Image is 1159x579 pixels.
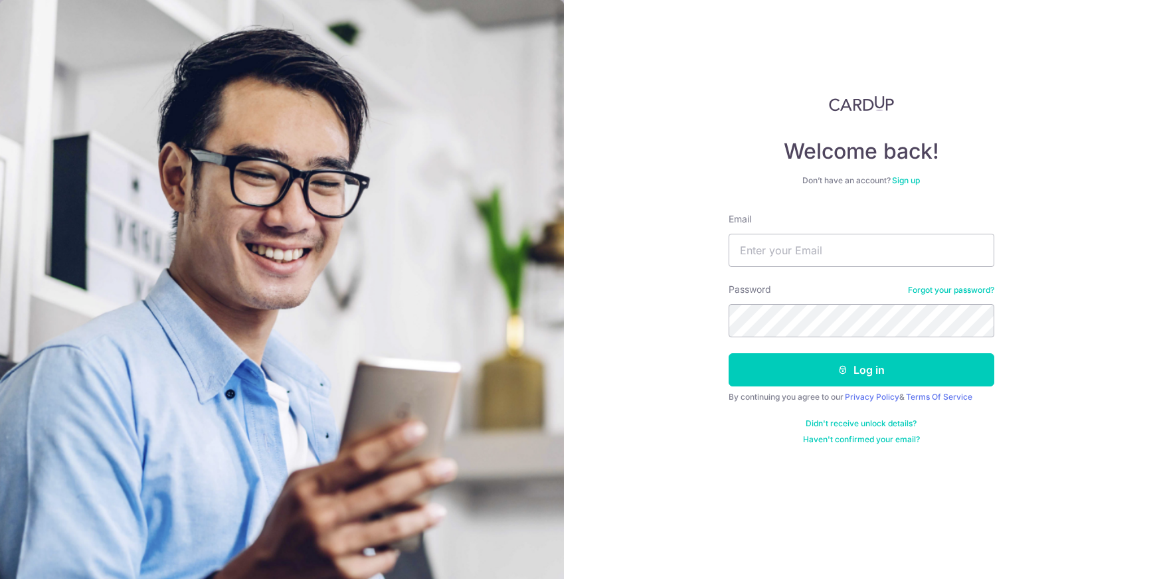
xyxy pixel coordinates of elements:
[729,283,771,296] label: Password
[729,353,994,386] button: Log in
[845,392,899,402] a: Privacy Policy
[729,138,994,165] h4: Welcome back!
[908,285,994,295] a: Forgot your password?
[806,418,917,429] a: Didn't receive unlock details?
[892,175,920,185] a: Sign up
[729,234,994,267] input: Enter your Email
[829,96,894,112] img: CardUp Logo
[729,392,994,402] div: By continuing you agree to our &
[729,175,994,186] div: Don’t have an account?
[906,392,972,402] a: Terms Of Service
[729,212,751,226] label: Email
[803,434,920,445] a: Haven't confirmed your email?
